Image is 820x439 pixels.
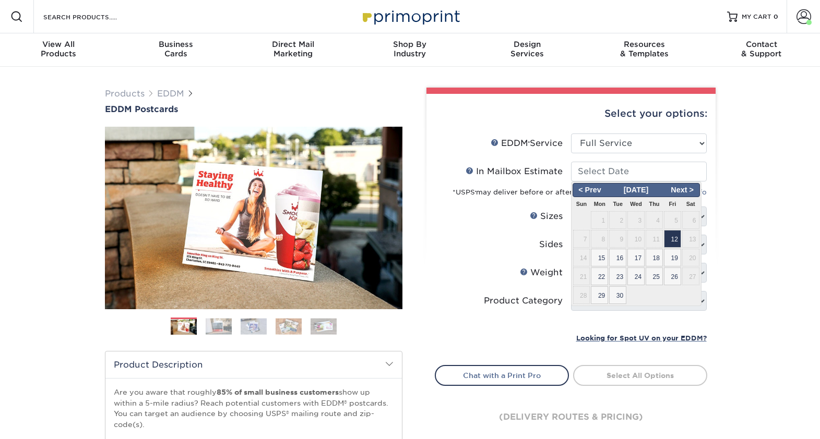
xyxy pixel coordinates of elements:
input: SEARCH PRODUCTS..... [42,10,144,23]
span: 5 [664,211,681,229]
span: [DATE] [620,186,652,194]
span: 7 [573,230,590,248]
a: Select All Options [573,365,707,386]
span: 18 [646,249,663,266]
span: 6 [682,211,699,229]
div: EDDM Service [491,137,563,150]
span: 4 [646,211,663,229]
span: 27 [682,267,699,285]
a: Shop ByIndustry [351,33,468,67]
a: EDDM [157,89,184,99]
a: EDDM Postcards [105,104,402,114]
img: EDDM 02 [206,318,232,334]
img: EDDM 05 [311,318,337,334]
input: Select Date [571,162,707,181]
small: *USPS may deliver before or after the target estimate [453,188,707,196]
span: 15 [591,249,608,266]
div: Industry [351,40,468,58]
span: 3 [627,211,645,229]
div: Product Category [484,295,563,307]
span: 29 [591,286,608,304]
span: 13 [682,230,699,248]
div: Select your options: [435,94,707,133]
th: Fri [663,197,682,211]
a: Products [105,89,145,99]
div: & Templates [586,40,703,58]
span: 2 [609,211,626,229]
a: Looking for Spot UV on your EDDM? [576,333,707,343]
span: 12 [664,230,681,248]
div: In Mailbox Estimate [466,165,563,178]
span: Next > [667,185,698,196]
span: MY CART [742,13,771,21]
span: 26 [664,267,681,285]
small: Looking for Spot UV on your EDDM? [576,334,707,342]
span: Shop By [351,40,468,49]
a: Chat with a Print Pro [435,365,569,386]
th: Tue [609,197,627,211]
sup: ® [475,190,476,193]
span: 19 [664,249,681,266]
span: 9 [609,230,626,248]
img: Primoprint [358,5,462,28]
img: EDDM Postcards 01 [105,115,402,321]
h2: Product Description [105,351,402,378]
th: Wed [627,197,645,211]
div: Sizes [530,210,563,223]
a: Contact& Support [703,33,820,67]
span: 14 [573,249,590,266]
a: Direct MailMarketing [234,33,351,67]
a: Resources& Templates [586,33,703,67]
a: DesignServices [469,33,586,67]
span: 23 [609,267,626,285]
strong: 85% of small business customers [217,388,339,396]
span: 10 [627,230,645,248]
div: Weight [520,266,563,279]
a: BusinessCards [117,33,234,67]
span: Contact [703,40,820,49]
sup: ® [528,141,530,145]
div: Sides [539,238,563,251]
span: Resources [586,40,703,49]
div: Marketing [234,40,351,58]
img: EDDM 01 [171,318,197,336]
span: 20 [682,249,699,266]
span: 30 [609,286,626,304]
div: & Support [703,40,820,58]
th: Thu [645,197,663,211]
span: 24 [627,267,645,285]
span: Design [469,40,586,49]
img: EDDM 04 [276,318,302,334]
th: Sat [682,197,700,211]
span: 25 [646,267,663,285]
span: 16 [609,249,626,266]
span: 21 [573,267,590,285]
span: EDDM Postcards [105,104,178,114]
div: Services [469,40,586,58]
span: Business [117,40,234,49]
img: EDDM 03 [241,318,267,334]
th: Mon [590,197,609,211]
span: < Prev [574,185,606,196]
span: 17 [627,249,645,266]
span: 1 [591,211,608,229]
div: Cards [117,40,234,58]
span: 22 [591,267,608,285]
th: Sun [573,197,591,211]
span: 28 [573,286,590,304]
span: Direct Mail [234,40,351,49]
span: 0 [774,13,778,20]
span: 8 [591,230,608,248]
span: 11 [646,230,663,248]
